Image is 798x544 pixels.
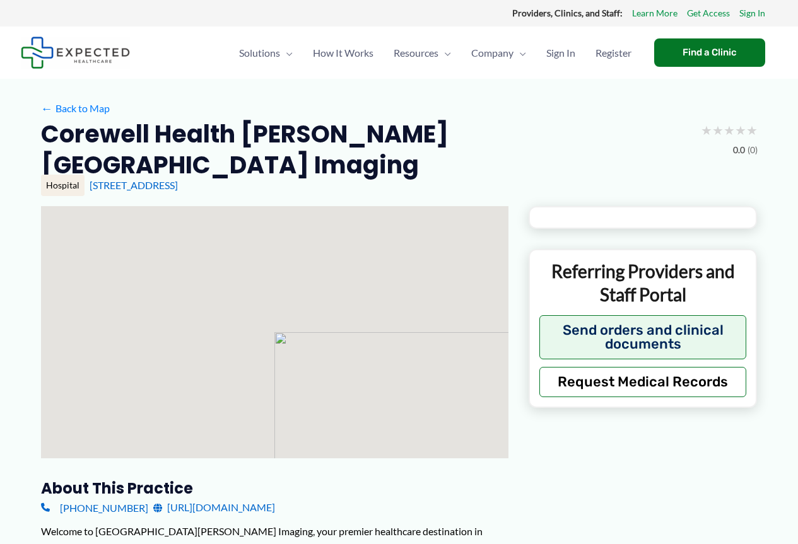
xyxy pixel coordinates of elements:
a: ResourcesMenu Toggle [384,31,461,75]
a: [URL][DOMAIN_NAME] [153,498,275,517]
a: Register [585,31,642,75]
h2: Corewell Health [PERSON_NAME][GEOGRAPHIC_DATA] Imaging [41,119,691,181]
span: Menu Toggle [438,31,451,75]
a: Find a Clinic [654,38,765,67]
span: ★ [712,119,724,142]
span: How It Works [313,31,373,75]
a: CompanyMenu Toggle [461,31,536,75]
span: ★ [701,119,712,142]
button: Request Medical Records [539,367,747,397]
h3: About this practice [41,478,508,498]
img: Expected Healthcare Logo - side, dark font, small [21,37,130,69]
a: Learn More [632,5,678,21]
span: Register [596,31,631,75]
span: (0) [748,142,758,158]
span: ★ [746,119,758,142]
nav: Primary Site Navigation [229,31,642,75]
a: [PHONE_NUMBER] [41,498,148,517]
span: ★ [735,119,746,142]
span: Menu Toggle [280,31,293,75]
a: How It Works [303,31,384,75]
a: ←Back to Map [41,99,110,118]
span: Sign In [546,31,575,75]
span: Solutions [239,31,280,75]
span: Company [471,31,513,75]
button: Send orders and clinical documents [539,315,747,359]
p: Referring Providers and Staff Portal [539,260,747,306]
strong: Providers, Clinics, and Staff: [512,8,623,18]
span: Menu Toggle [513,31,526,75]
a: Sign In [739,5,765,21]
a: SolutionsMenu Toggle [229,31,303,75]
a: Sign In [536,31,585,75]
span: Resources [394,31,438,75]
a: Get Access [687,5,730,21]
a: [STREET_ADDRESS] [90,179,178,191]
div: Hospital [41,175,85,196]
span: ← [41,102,53,114]
span: 0.0 [733,142,745,158]
span: ★ [724,119,735,142]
